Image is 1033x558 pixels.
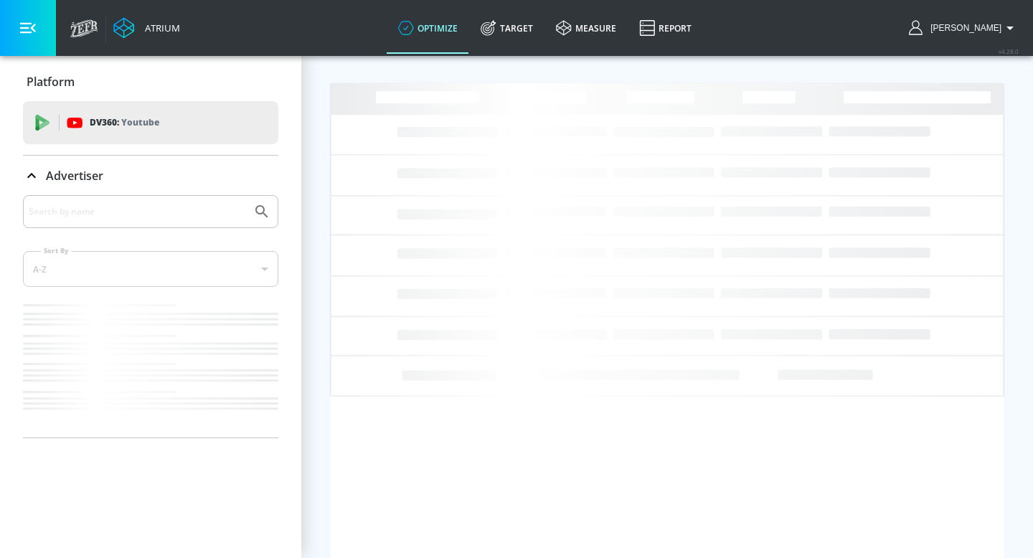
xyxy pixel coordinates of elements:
[23,298,278,438] nav: list of Advertiser
[29,202,246,221] input: Search by name
[925,23,1001,33] span: login as: kazuki.hashioka@mbk-digital.co.jp
[23,251,278,287] div: A-Z
[999,47,1019,55] span: v 4.28.0
[469,2,544,54] a: Target
[27,74,75,90] p: Platform
[46,168,103,184] p: Advertiser
[90,115,159,131] p: DV360:
[121,115,159,130] p: Youtube
[628,2,703,54] a: Report
[387,2,469,54] a: optimize
[23,62,278,102] div: Platform
[909,19,1019,37] button: [PERSON_NAME]
[23,156,278,196] div: Advertiser
[139,22,180,34] div: Atrium
[544,2,628,54] a: measure
[41,246,72,255] label: Sort By
[23,195,278,438] div: Advertiser
[23,101,278,144] div: DV360: Youtube
[113,17,180,39] a: Atrium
